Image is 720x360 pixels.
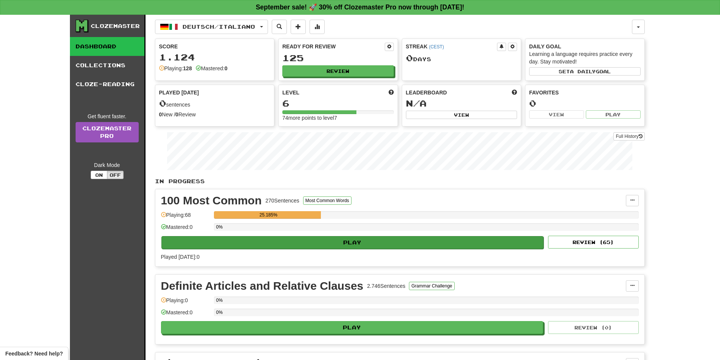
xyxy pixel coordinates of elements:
strong: 0 [225,65,228,71]
div: Streak [406,43,497,50]
span: Played [DATE]: 0 [161,254,200,260]
button: Review (0) [548,321,639,334]
button: Seta dailygoal [529,67,641,76]
a: ClozemasterPro [76,122,139,142]
strong: September sale! 🚀 30% off Clozemaster Pro now through [DATE]! [256,3,465,11]
button: Play [586,110,641,119]
div: New / Review [159,111,271,118]
button: Play [161,236,544,249]
div: Score [159,43,271,50]
div: 125 [282,53,394,63]
button: Review [282,65,394,77]
span: Open feedback widget [5,350,63,357]
span: N/A [406,98,427,108]
div: 2.746 Sentences [367,282,405,290]
div: Playing: 68 [161,211,210,224]
span: a daily [570,69,596,74]
span: Deutsch / Italiano [183,23,255,30]
button: Review (65) [548,236,639,249]
strong: 0 [175,111,178,117]
div: Mastered: 0 [161,223,210,236]
div: 0 [529,99,641,108]
strong: 0 [159,111,162,117]
div: Get fluent faster. [76,113,139,120]
a: Dashboard [70,37,144,56]
div: 100 Most Common [161,195,262,206]
button: View [406,111,517,119]
button: Most Common Words [303,196,351,205]
button: Deutsch/Italiano [155,20,268,34]
div: Mastered: [196,65,228,72]
div: 270 Sentences [265,197,299,204]
div: Mastered: 0 [161,309,210,321]
div: Daily Goal [529,43,641,50]
button: Add sentence to collection [291,20,306,34]
div: 74 more points to level 7 [282,114,394,122]
div: Playing: 0 [161,297,210,309]
div: 6 [282,99,394,108]
span: This week in points, UTC [512,89,517,96]
div: 25.185% [216,211,321,219]
span: 0 [406,53,413,63]
span: Leaderboard [406,89,447,96]
a: Cloze-Reading [70,75,144,94]
div: Playing: [159,65,192,72]
div: Definite Articles and Relative Clauses [161,280,364,292]
div: Ready for Review [282,43,385,50]
div: Learning a language requires practice every day. Stay motivated! [529,50,641,65]
span: Level [282,89,299,96]
div: 1.124 [159,53,271,62]
button: Full History [613,132,644,141]
button: Search sentences [272,20,287,34]
span: 0 [159,98,166,108]
div: sentences [159,99,271,108]
button: Grammar Challenge [409,282,454,290]
p: In Progress [155,178,645,185]
button: More stats [310,20,325,34]
div: Favorites [529,89,641,96]
div: Dark Mode [76,161,139,169]
button: Off [107,171,124,179]
a: Collections [70,56,144,75]
button: On [91,171,107,179]
button: View [529,110,584,119]
a: (CEST) [429,44,444,49]
strong: 128 [183,65,192,71]
button: Play [161,321,543,334]
div: Clozemaster [91,22,140,30]
div: Day s [406,53,517,63]
span: Played [DATE] [159,89,199,96]
span: Score more points to level up [389,89,394,96]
